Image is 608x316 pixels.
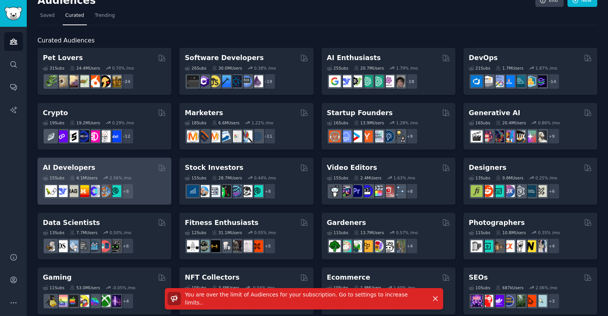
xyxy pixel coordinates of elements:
[251,240,263,252] img: personaltraining
[43,285,64,290] div: 11 Sub s
[329,240,341,252] img: vegetablegardening
[37,36,94,46] span: Curated Audiences
[110,230,132,235] div: 0.50 % /mo
[327,53,381,63] h2: AI Enthusiasts
[496,230,526,235] div: 10.8M Users
[492,130,504,142] img: deepdream
[327,218,366,228] h2: Gardeners
[230,130,242,142] img: googleads
[198,75,210,87] img: csharp
[251,75,263,87] img: elixir
[88,75,100,87] img: cockatiel
[402,238,418,254] div: + 4
[329,75,341,87] img: GoogleGeminiAI
[241,75,252,87] img: AskComputerScience
[187,185,199,197] img: dividends
[109,75,121,87] img: dogbreed
[185,218,258,228] h2: Fitness Enthusiasts
[219,75,231,87] img: iOSProgramming
[361,130,373,142] img: ycombinator
[393,75,405,87] img: ArtificalIntelligence
[327,230,348,235] div: 11 Sub s
[254,65,276,71] div: 0.38 % /mo
[241,240,252,252] img: physicaltherapy
[469,120,490,125] div: 16 Sub s
[187,75,199,87] img: software
[185,163,243,173] h2: Stock Investors
[43,108,68,118] h2: Crypto
[535,175,557,181] div: 0.25 % /mo
[45,240,57,252] img: MachineLearning
[219,185,231,197] img: Trading
[99,130,111,142] img: CryptoNews
[43,218,100,228] h2: Data Scientists
[70,175,98,181] div: 4.1M Users
[198,185,210,197] img: ValueInvesting
[471,185,483,197] img: typography
[43,53,83,63] h2: Pet Lovers
[544,73,560,90] div: + 14
[109,130,121,142] img: defi_
[535,240,547,252] img: WeddingPhotography
[109,185,121,197] img: AIDevelopersSociety
[88,240,100,252] img: analytics
[329,130,341,142] img: EntrepreneurRideAlong
[112,65,134,71] div: 0.70 % /mo
[496,285,523,290] div: 687k Users
[109,240,121,252] img: data
[77,240,89,252] img: dataengineering
[496,175,523,181] div: 9.8M Users
[56,75,68,87] img: ballpython
[354,120,384,125] div: 13.9M Users
[329,185,341,197] img: gopro
[327,175,348,181] div: 15 Sub s
[43,175,64,181] div: 15 Sub s
[63,10,87,25] a: Curated
[396,230,418,235] div: 0.57 % /mo
[219,240,231,252] img: weightroom
[56,130,68,142] img: 0xPolygon
[88,130,100,142] img: defiblockchain
[393,175,415,181] div: 1.63 % /mo
[40,12,55,19] span: Saved
[492,240,504,252] img: AnalogCommunity
[254,230,276,235] div: 0.05 % /mo
[340,75,351,87] img: DeepSeek
[67,240,78,252] img: statistics
[212,285,240,290] div: 3.4M Users
[514,185,525,197] img: userexperience
[112,120,134,125] div: 0.29 % /mo
[77,75,89,87] img: turtle
[327,273,371,282] h2: Ecommerce
[514,240,525,252] img: canon
[45,75,57,87] img: herpetology
[393,285,415,290] div: 1.60 % /mo
[187,130,199,142] img: content_marketing
[538,230,560,235] div: 0.35 % /mo
[185,285,206,290] div: 10 Sub s
[260,238,276,254] div: + 5
[350,75,362,87] img: AItoolsCatalog
[524,75,536,87] img: aws_cdk
[77,130,89,142] img: web3
[535,65,557,71] div: 1.87 % /mo
[208,185,220,197] img: Forex
[544,183,560,199] div: + 6
[354,285,382,290] div: 1.9M Users
[112,285,135,290] div: -0.05 % /mo
[198,240,210,252] img: GymMotivation
[396,65,418,71] div: 1.79 % /mo
[45,185,57,197] img: LangChain
[340,185,351,197] img: editors
[185,65,206,71] div: 26 Sub s
[67,130,78,142] img: ethstaker
[43,163,95,173] h2: AI Developers
[118,183,134,199] div: + 8
[43,120,64,125] div: 19 Sub s
[492,75,504,87] img: Docker_DevOps
[327,163,377,173] h2: Video Editors
[327,285,348,290] div: 10 Sub s
[251,185,263,197] img: technicalanalysis
[538,120,560,125] div: 0.86 % /mo
[185,292,408,306] span: You are over the limit of Audiences for your subscription. Go to settings to increase limits. .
